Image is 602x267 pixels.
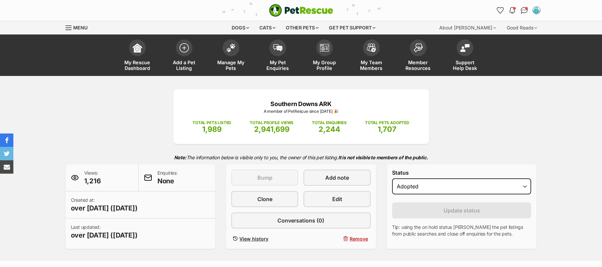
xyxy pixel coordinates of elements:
img: member-resources-icon-8e73f808a243e03378d46382f2149f9095a855e16c252ad45f914b54edf8863c.svg [413,43,423,52]
a: PetRescue [269,4,333,17]
div: About [PERSON_NAME] [435,21,501,34]
img: logo-e224e6f780fb5917bec1dbf3a21bbac754714ae5b6737aabdf751b685950b380.svg [269,4,333,17]
span: 2,941,699 [254,125,289,133]
div: Cats [255,21,280,34]
a: Conversations [519,5,530,16]
span: My Group Profile [310,60,340,71]
img: notifications-46538b983faf8c2785f20acdc204bb7945ddae34d4c08c2a6579f10ce5e182be.svg [509,7,515,14]
span: 1,707 [378,125,396,133]
img: Kathleen Keefe profile pic [533,7,540,14]
span: Manage My Pets [216,60,246,71]
button: Bump [231,170,298,186]
img: team-members-icon-5396bd8760b3fe7c0b43da4ab00e1e3bb1a5d9ba89233759b79545d2d3fc5d0d.svg [367,43,376,52]
p: Enquiries: [157,170,178,186]
div: Other pets [281,21,323,34]
img: group-profile-icon-3fa3cf56718a62981997c0bc7e787c4b2cf8bcc04b72c1350f741eb67cf2f40e.svg [320,44,329,52]
strong: It is not visible to members of the public. [338,155,428,160]
p: Last updated: [71,224,138,240]
p: A member of PetRescue since [DATE] 🎉 [184,108,419,114]
a: My Pet Enquiries [254,36,301,76]
p: Views: [84,170,101,186]
span: Remove [350,235,368,242]
strong: Note: [174,155,187,160]
a: My Team Members [348,36,395,76]
span: Add a Pet Listing [169,60,199,71]
a: Add a Pet Listing [161,36,208,76]
button: Remove [304,234,370,244]
span: 1,989 [202,125,222,133]
span: over [DATE] ([DATE]) [71,203,138,213]
span: My Pet Enquiries [263,60,293,71]
span: Update status [444,206,480,214]
a: Add note [304,170,370,186]
p: TOTAL PROFILE VIEWS [250,120,293,126]
div: Get pet support [324,21,380,34]
img: manage-my-pets-icon-02211641906a0b7f246fdf0571729dbe1e7629f14944591b6c1af311fb30b64b.svg [226,43,236,52]
span: None [157,176,178,186]
a: Support Help Desk [442,36,488,76]
a: Member Resources [395,36,442,76]
button: Notifications [507,5,518,16]
p: The information below is visible only to you, the owner of this pet listing. [66,151,537,164]
img: chat-41dd97257d64d25036548639549fe6c8038ab92f7586957e7f3b1b290dea8141.svg [521,7,528,14]
span: 2,244 [319,125,340,133]
span: Add note [325,174,349,182]
span: Support Help Desk [450,60,480,71]
img: help-desk-icon-fdf02630f3aa405de69fd3d07c3f3aa587a6932b1a1747fa1d2bba05be0121f9.svg [460,44,470,52]
a: Edit [304,191,370,207]
a: Clone [231,191,298,207]
span: My Team Members [356,60,386,71]
a: Favourites [495,5,506,16]
img: add-pet-listing-icon-0afa8454b4691262ce3f59096e99ab1cd57d4a30225e0717b998d2c9b9846f56.svg [179,43,189,53]
span: Member Resources [403,60,433,71]
p: TOTAL PETS LISTED [193,120,231,126]
a: Menu [66,21,92,33]
span: View history [239,235,268,242]
a: My Rescue Dashboard [114,36,161,76]
span: My Rescue Dashboard [122,60,152,71]
p: Southern Downs ARK [184,99,419,108]
p: Tip: using the on hold status [PERSON_NAME] the pet listings from public searches and close off e... [392,224,531,237]
span: Conversations (0) [277,216,324,225]
p: TOTAL PETS ADOPTED [365,120,409,126]
p: Created at: [71,197,138,213]
a: Conversations (0) [231,212,371,229]
span: 1,216 [84,176,101,186]
span: Clone [257,195,272,203]
ul: Account quick links [495,5,542,16]
button: My account [531,5,542,16]
span: Edit [332,195,342,203]
div: Good Reads [502,21,542,34]
a: My Group Profile [301,36,348,76]
button: Update status [392,202,531,218]
a: Manage My Pets [208,36,254,76]
p: TOTAL ENQUIRIES [312,120,346,126]
img: dashboard-icon-eb2f2d2d3e046f16d808141f083e7271f6b2e854fb5c12c21221c1fb7104beca.svg [133,43,142,53]
img: pet-enquiries-icon-7e3ad2cf08bfb03b45e93fb7055b45f3efa6380592205ae92323e6603595dc1f.svg [273,44,282,52]
a: View history [231,234,298,244]
span: over [DATE] ([DATE]) [71,231,138,240]
span: Bump [257,174,272,182]
label: Status [392,170,531,176]
span: Menu [73,25,88,30]
div: Dogs [227,21,254,34]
